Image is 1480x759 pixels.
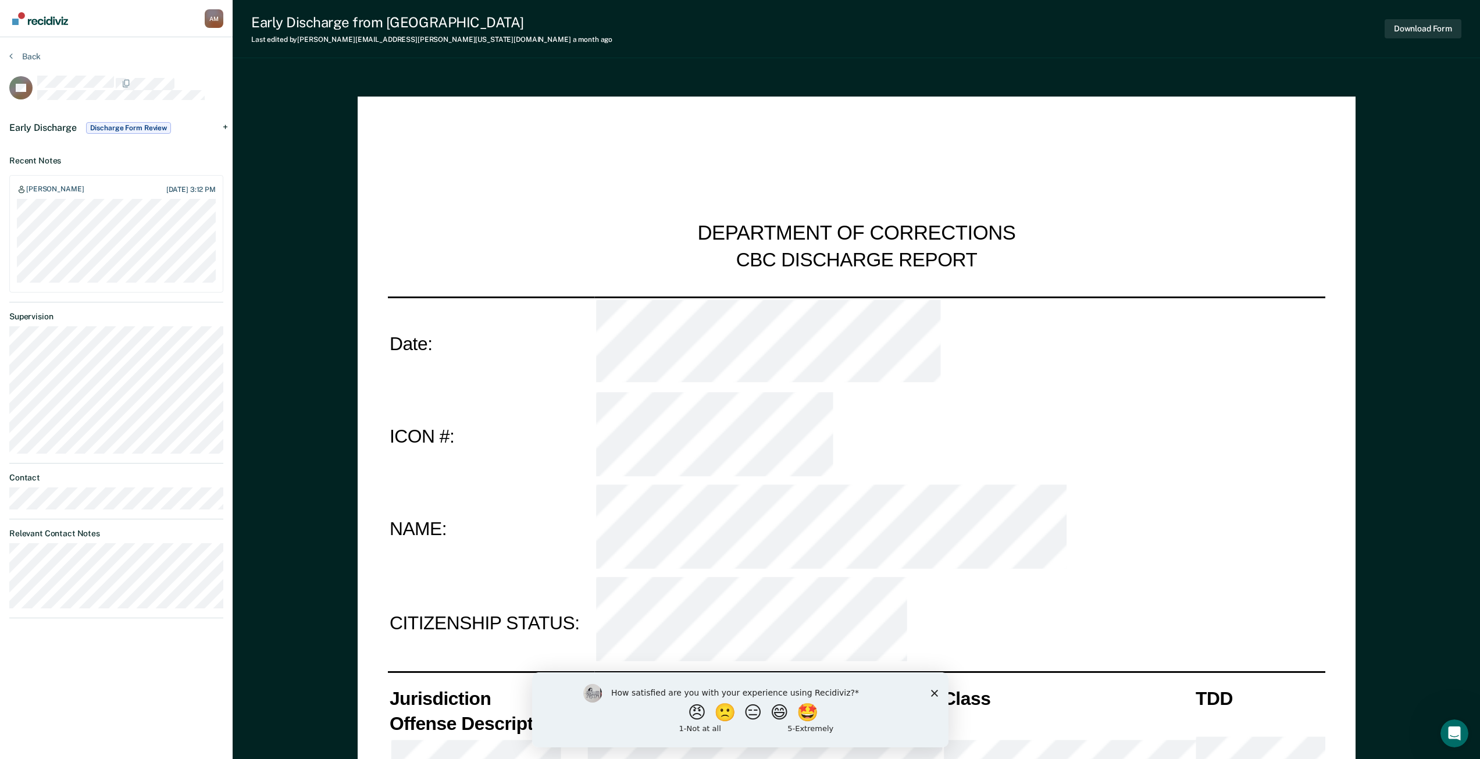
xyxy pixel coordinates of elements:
iframe: Intercom live chat [1440,719,1468,747]
div: [PERSON_NAME] [26,185,84,194]
dt: Supervision [9,312,223,322]
button: Profile dropdown button [205,9,223,28]
span: Discharge Form Review [86,122,171,134]
td: NAME: [388,483,594,575]
th: Offense Description [388,711,584,735]
th: Class [940,687,1193,711]
th: Jurisdiction [388,687,584,711]
span: a month ago [573,35,613,44]
span: Early Discharge [9,122,77,133]
div: CBC DISCHARGE REPORT [736,247,977,272]
td: CITIZENSHIP STATUS: [388,576,594,668]
dt: Recent Notes [9,156,223,166]
th: TDD [1194,687,1325,711]
iframe: Survey by Kim from Recidiviz [532,672,948,747]
button: Back [9,51,41,62]
dt: Contact [9,473,223,483]
div: [DATE] 3:12 PM [166,186,216,194]
div: DEPARTMENT OF CORRECTIONS [697,221,1015,247]
dt: Relevant Contact Notes [9,529,223,539]
button: Download Form [1385,19,1461,38]
div: Last edited by [PERSON_NAME][EMAIL_ADDRESS][PERSON_NAME][US_STATE][DOMAIN_NAME] [251,35,612,44]
td: Date: [388,297,594,390]
img: Recidiviz [12,12,68,25]
td: ICON #: [388,390,594,483]
div: Early Discharge from [GEOGRAPHIC_DATA] [251,14,612,31]
div: A M [205,9,223,28]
